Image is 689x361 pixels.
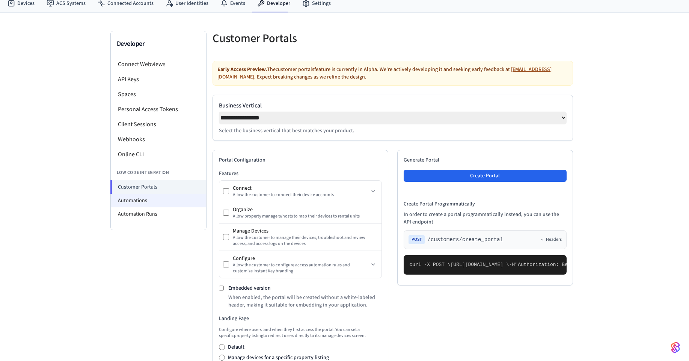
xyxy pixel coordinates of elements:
strong: Early Access Preview. [217,66,267,73]
span: curl -X POST \ [410,262,451,267]
div: Allow the customer to manage their devices, troubleshoot and review access, and access logs on th... [233,235,378,247]
span: "Authorization: Bearer seam_api_key_123456" [515,262,641,267]
div: Manage Devices [233,227,378,235]
h2: Portal Configuration [219,156,382,164]
li: Customer Portals [110,180,206,194]
span: /customers/create_portal [428,236,504,243]
div: Organize [233,206,378,213]
li: Client Sessions [111,117,206,132]
div: Allow property managers/hosts to map their devices to rental units [233,213,378,219]
button: Create Portal [404,170,567,182]
p: In order to create a portal programmatically instead, you can use the API endpoint [404,211,567,226]
li: Personal Access Tokens [111,102,206,117]
h5: Customer Portals [213,31,388,46]
h2: Generate Portal [404,156,567,164]
li: Automations [111,194,206,207]
p: Select the business vertical that best matches your product. [219,127,567,134]
li: Connect Webviews [111,57,206,72]
div: The customer portals feature is currently in Alpha. We're actively developing it and seeking earl... [213,61,573,86]
li: Webhooks [111,132,206,147]
div: Configure [233,255,369,262]
li: Low Code Integration [111,165,206,180]
label: Default [228,343,244,351]
a: [EMAIL_ADDRESS][DOMAIN_NAME] [217,66,552,81]
p: Configure where users land when they first access the portal. You can set a specific property lis... [219,327,382,339]
h3: Developer [117,39,200,49]
h3: Features [219,170,382,177]
h3: Landing Page [219,315,382,322]
div: Allow the customer to connect their device accounts [233,192,369,198]
span: -H [509,262,515,267]
div: Allow the customer to configure access automation rules and customize Instant Key branding [233,262,369,274]
span: POST [409,235,425,244]
span: [URL][DOMAIN_NAME] \ [451,262,509,267]
img: SeamLogoGradient.69752ec5.svg [671,341,680,353]
label: Business Vertical [219,101,567,110]
div: Connect [233,184,369,192]
label: Embedded version [228,284,271,292]
li: Automation Runs [111,207,206,221]
li: API Keys [111,72,206,87]
li: Online CLI [111,147,206,162]
p: When enabled, the portal will be created without a white-labeled header, making it suitable for e... [228,294,382,309]
h4: Create Portal Programmatically [404,200,567,208]
button: Headers [540,237,562,243]
li: Spaces [111,87,206,102]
